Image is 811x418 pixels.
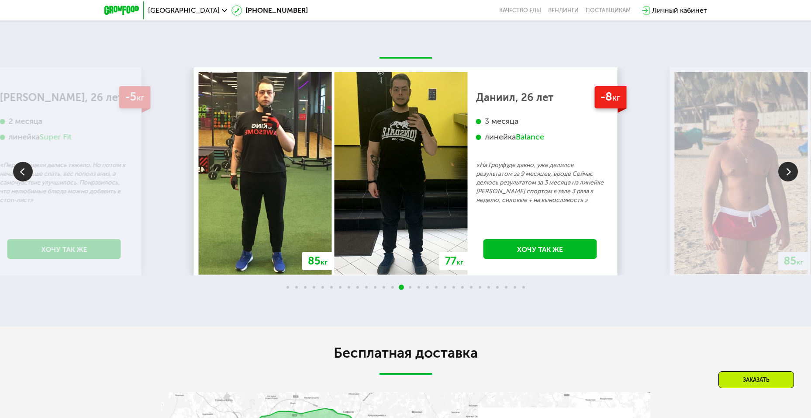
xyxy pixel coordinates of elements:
[13,162,33,181] img: Slide left
[476,116,604,126] div: 3 месяца
[148,7,220,14] span: [GEOGRAPHIC_DATA]
[586,7,631,14] div: поставщикам
[516,132,544,142] div: Balance
[718,371,794,388] div: Заказать
[778,252,809,270] div: 85
[476,93,604,102] div: Даниил, 26 лет
[797,258,804,266] span: кг
[499,7,541,14] a: Качество еды
[7,239,121,259] a: Хочу так же
[302,252,333,270] div: 85
[456,258,463,266] span: кг
[161,344,650,362] h2: Бесплатная доставка
[321,258,328,266] span: кг
[483,239,597,259] a: Хочу так же
[40,132,72,142] div: Super Fit
[548,7,579,14] a: Вендинги
[652,5,707,16] div: Личный кабинет
[439,252,469,270] div: 77
[231,5,308,16] a: [PHONE_NUMBER]
[136,93,144,103] span: кг
[778,162,798,181] img: Slide right
[612,93,620,103] span: кг
[476,132,604,142] div: линейка
[119,86,150,108] div: -5
[476,161,604,205] p: «На Гроуфуде давно, уже делился результатом за 9 месяцев, вроде Сейчас делюсь результатом за 3 ме...
[594,86,626,108] div: -8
